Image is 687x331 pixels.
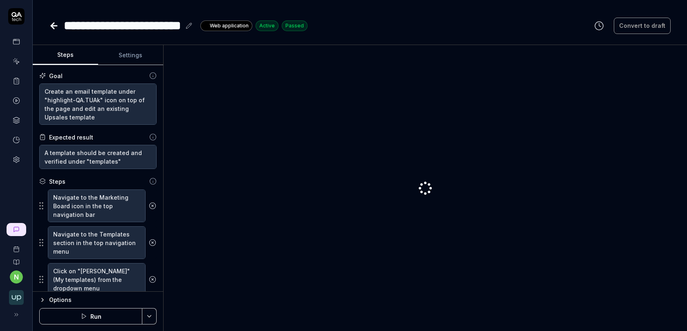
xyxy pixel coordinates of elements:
[3,252,29,266] a: Documentation
[39,263,157,296] div: Suggestions
[614,18,671,34] button: Convert to draft
[49,72,63,80] div: Goal
[210,22,249,29] span: Web application
[3,284,29,306] button: Upsales Logo
[256,20,278,31] div: Active
[146,234,159,251] button: Remove step
[39,295,157,305] button: Options
[49,133,93,142] div: Expected result
[9,290,24,305] img: Upsales Logo
[3,239,29,252] a: Book a call with us
[98,45,164,65] button: Settings
[39,189,157,223] div: Suggestions
[39,226,157,259] div: Suggestions
[146,271,159,288] button: Remove step
[589,18,609,34] button: View version history
[39,308,142,324] button: Run
[146,198,159,214] button: Remove step
[33,45,98,65] button: Steps
[49,295,157,305] div: Options
[7,223,26,236] a: New conversation
[282,20,308,31] div: Passed
[49,177,65,186] div: Steps
[10,270,23,284] button: n
[200,20,252,31] a: Web application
